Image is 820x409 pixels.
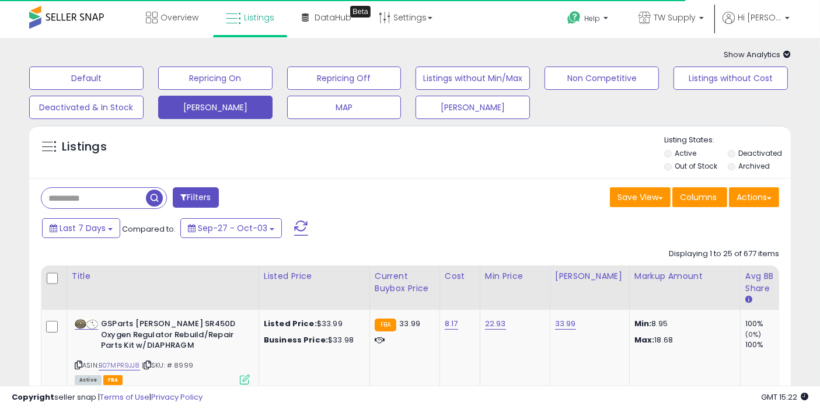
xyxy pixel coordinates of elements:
[75,319,98,329] img: 31RtrjGt8aL._SL40_.jpg
[99,361,140,370] a: B07MPR9JJ8
[745,270,788,295] div: Avg BB Share
[664,135,791,146] p: Listing States:
[244,12,274,23] span: Listings
[669,249,779,260] div: Displaying 1 to 25 of 677 items
[723,12,790,38] a: Hi [PERSON_NAME]
[12,392,203,403] div: seller snap | |
[739,161,770,171] label: Archived
[158,96,273,119] button: [PERSON_NAME]
[445,318,458,330] a: 8.17
[680,191,717,203] span: Columns
[445,270,475,282] div: Cost
[634,319,731,329] p: 8.95
[315,12,351,23] span: DataHub
[567,11,581,25] i: Get Help
[729,187,779,207] button: Actions
[122,223,176,235] span: Compared to:
[634,270,735,282] div: Markup Amount
[672,187,727,207] button: Columns
[675,148,697,158] label: Active
[29,96,144,119] button: Deactivated & In Stock
[761,391,808,403] span: 2025-10-11 15:22 GMT
[72,270,254,282] div: Title
[350,6,371,18] div: Tooltip anchor
[151,391,203,403] a: Privacy Policy
[745,295,752,305] small: Avg BB Share.
[634,318,652,329] strong: Min:
[142,361,193,370] span: | SKU: # 8999
[180,218,282,238] button: Sep-27 - Oct-03
[555,270,624,282] div: [PERSON_NAME]
[745,330,762,339] small: (0%)
[738,12,781,23] span: Hi [PERSON_NAME]
[739,148,783,158] label: Deactivated
[485,270,545,282] div: Min Price
[375,270,435,295] div: Current Buybox Price
[654,12,696,23] span: TW Supply
[416,96,530,119] button: [PERSON_NAME]
[62,139,107,155] h5: Listings
[485,318,506,330] a: 22.93
[42,218,120,238] button: Last 7 Days
[287,96,402,119] button: MAP
[745,340,793,350] div: 100%
[264,270,365,282] div: Listed Price
[745,319,793,329] div: 100%
[724,49,791,60] span: Show Analytics
[101,319,243,354] b: GSParts [PERSON_NAME] SR450D Oxygen Regulator Rebuild/Repair Parts Kit w/DIAPHRAGM
[287,67,402,90] button: Repricing Off
[12,391,54,403] strong: Copyright
[158,67,273,90] button: Repricing On
[634,335,731,345] p: 18.68
[198,222,267,234] span: Sep-27 - Oct-03
[100,391,149,403] a: Terms of Use
[160,12,198,23] span: Overview
[264,318,317,329] b: Listed Price:
[29,67,144,90] button: Default
[545,67,659,90] button: Non Competitive
[555,318,576,330] a: 33.99
[264,335,361,345] div: $33.98
[264,319,361,329] div: $33.99
[399,318,420,329] span: 33.99
[173,187,218,208] button: Filters
[610,187,671,207] button: Save View
[375,319,396,331] small: FBA
[416,67,530,90] button: Listings without Min/Max
[674,67,788,90] button: Listings without Cost
[264,334,328,345] b: Business Price:
[60,222,106,234] span: Last 7 Days
[675,161,718,171] label: Out of Stock
[584,13,600,23] span: Help
[558,2,620,38] a: Help
[634,334,655,345] strong: Max:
